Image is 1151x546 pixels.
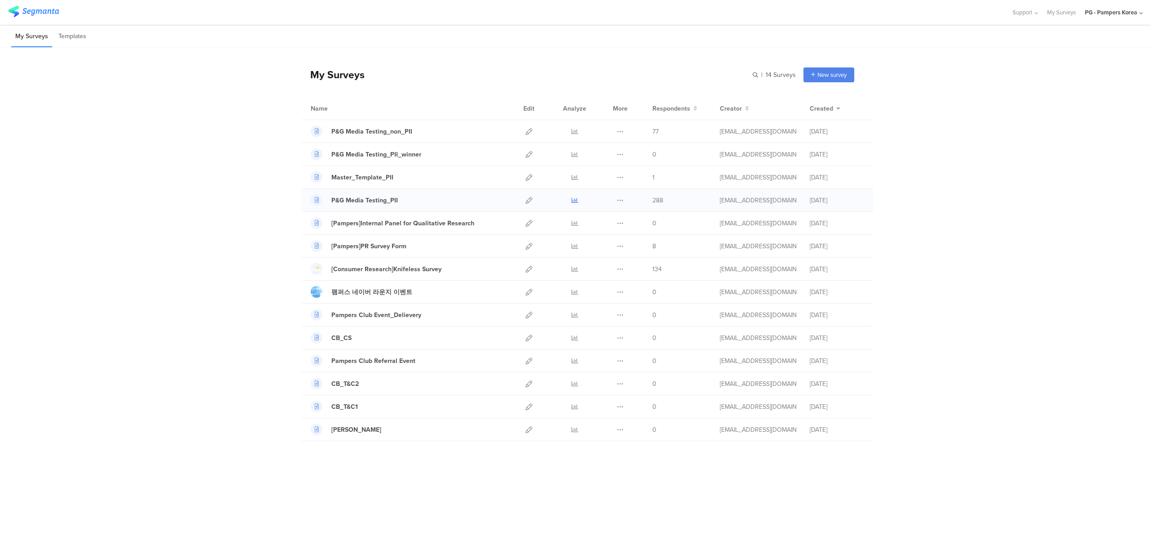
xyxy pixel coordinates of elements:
[331,264,442,274] div: [Consumer Research]Knifeless Survey
[311,217,474,229] a: [Pampers]Internal Panel for Qualitative Research
[810,287,864,297] div: [DATE]
[652,104,690,113] span: Respondents
[331,356,415,366] div: Pampers Club Referral Event
[331,150,421,159] div: P&G Media Testing_PII_winner
[810,219,864,228] div: [DATE]
[1085,8,1137,17] div: PG - Pampers Korea
[810,127,864,136] div: [DATE]
[331,425,381,434] div: Charlie Banana
[720,173,796,182] div: park.m.3@pg.com
[311,424,381,435] a: [PERSON_NAME]
[311,378,359,389] a: CB_T&C2
[331,402,358,412] div: CB_T&C1
[810,379,864,389] div: [DATE]
[652,425,656,434] span: 0
[652,402,656,412] span: 0
[810,425,864,434] div: [DATE]
[331,173,393,182] div: Master_Template_PII
[331,379,359,389] div: CB_T&C2
[331,333,352,343] div: CB_CS
[11,26,52,47] li: My Surveys
[54,26,90,47] li: Templates
[311,263,442,275] a: [Consumer Research]Knifeless Survey
[720,264,796,274] div: park.m.3@pg.com
[561,97,588,120] div: Analyze
[331,242,406,251] div: [Pampers]PR Survey Form
[810,310,864,320] div: [DATE]
[652,333,656,343] span: 0
[331,196,398,205] div: P&G Media Testing_PII
[311,401,358,412] a: CB_T&C1
[720,287,796,297] div: park.m.3@pg.com
[810,333,864,343] div: [DATE]
[652,150,656,159] span: 0
[720,104,749,113] button: Creator
[810,173,864,182] div: [DATE]
[652,196,663,205] span: 288
[652,356,656,366] span: 0
[720,104,742,113] span: Creator
[652,127,659,136] span: 77
[720,242,796,251] div: park.m.3@pg.com
[8,6,59,17] img: segmanta logo
[766,70,796,80] span: 14 Surveys
[311,125,412,137] a: P&G Media Testing_non_PII
[311,104,365,113] div: Name
[311,286,412,298] a: 팸퍼스 네이버 라운지 이벤트
[652,173,655,182] span: 1
[331,127,412,136] div: P&G Media Testing_non_PII
[720,402,796,412] div: park.m.3@pg.com
[301,67,365,82] div: My Surveys
[810,402,864,412] div: [DATE]
[817,71,847,79] span: New survey
[720,310,796,320] div: park.m.3@pg.com
[311,355,415,367] a: Pampers Club Referral Event
[720,219,796,228] div: park.m.3@pg.com
[720,356,796,366] div: park.m.3@pg.com
[1013,8,1032,17] span: Support
[519,97,539,120] div: Edit
[652,379,656,389] span: 0
[311,332,352,344] a: CB_CS
[311,148,421,160] a: P&G Media Testing_PII_winner
[720,379,796,389] div: park.m.3@pg.com
[810,242,864,251] div: [DATE]
[331,219,474,228] div: [Pampers]Internal Panel for Qualitative Research
[720,425,796,434] div: park.m.3@pg.com
[652,264,662,274] span: 134
[810,264,864,274] div: [DATE]
[652,219,656,228] span: 0
[611,97,630,120] div: More
[720,150,796,159] div: park.m.3@pg.com
[810,150,864,159] div: [DATE]
[720,127,796,136] div: park.m.3@pg.com
[311,240,406,252] a: [Pampers]PR Survey Form
[652,287,656,297] span: 0
[720,196,796,205] div: park.m.3@pg.com
[810,104,833,113] span: Created
[331,287,412,297] div: 팸퍼스 네이버 라운지 이벤트
[311,309,421,321] a: Pampers Club Event_Delievery
[311,194,398,206] a: P&G Media Testing_PII
[311,171,393,183] a: Master_Template_PII
[810,104,840,113] button: Created
[760,70,764,80] span: |
[652,310,656,320] span: 0
[652,104,697,113] button: Respondents
[331,310,421,320] div: Pampers Club Event_Delievery
[810,356,864,366] div: [DATE]
[652,242,656,251] span: 8
[810,196,864,205] div: [DATE]
[720,333,796,343] div: park.m.3@pg.com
